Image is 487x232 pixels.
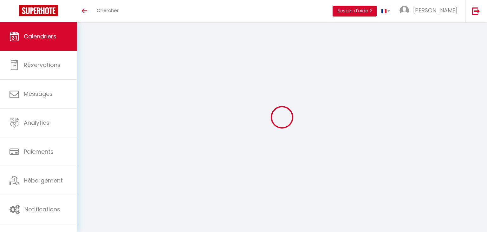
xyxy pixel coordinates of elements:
[333,6,377,17] button: Besoin d'aide ?
[97,7,119,14] span: Chercher
[24,176,63,184] span: Hébergement
[399,6,409,15] img: ...
[19,5,58,16] img: Super Booking
[24,148,54,156] span: Paiements
[413,6,458,14] span: [PERSON_NAME]
[472,7,480,15] img: logout
[24,32,56,40] span: Calendriers
[24,205,60,213] span: Notifications
[24,90,53,98] span: Messages
[24,61,61,69] span: Réservations
[24,119,49,127] span: Analytics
